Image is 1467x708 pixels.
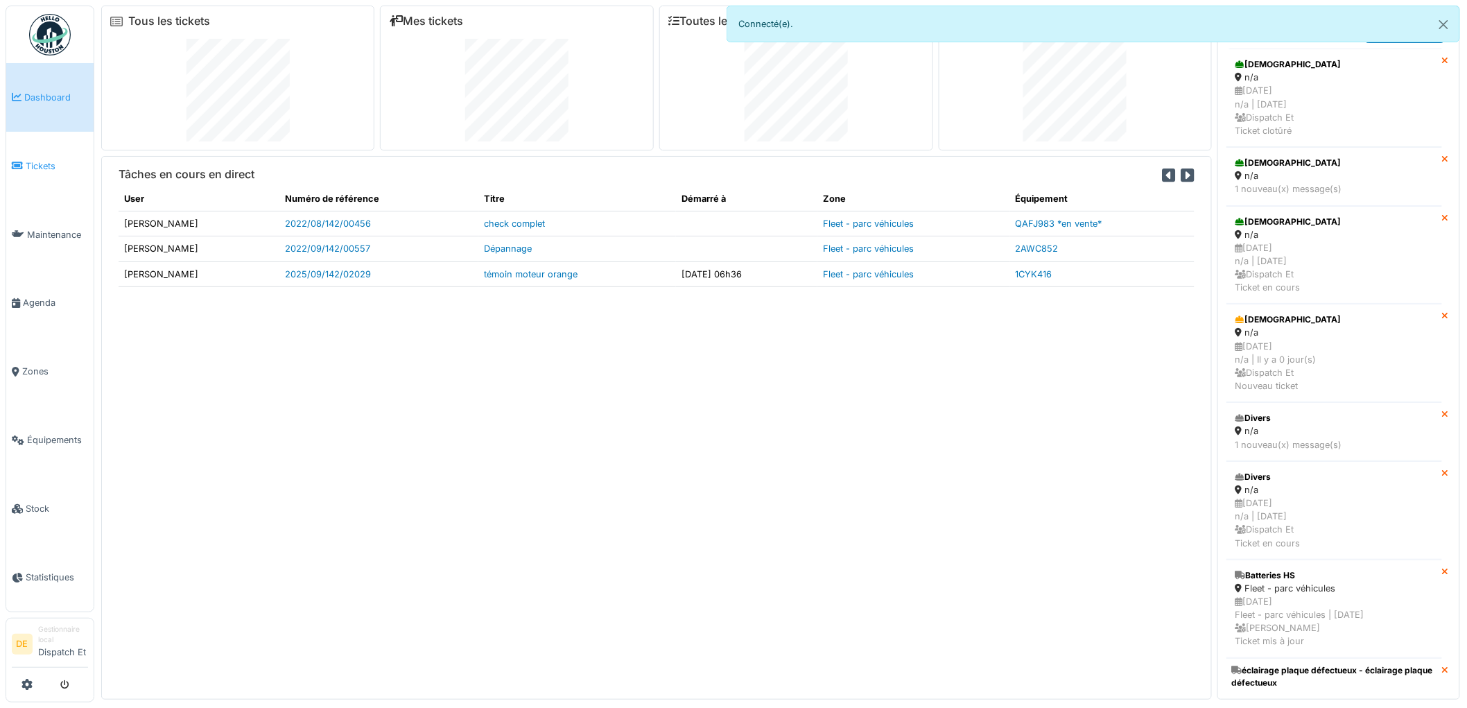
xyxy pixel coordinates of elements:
a: DE Gestionnaire localDispatch Et [12,624,88,668]
a: 2025/09/142/02029 [285,269,371,279]
th: Démarré à [676,187,817,211]
td: [PERSON_NAME] [119,236,279,261]
a: 2AWC852 [1016,243,1059,254]
a: témoin moteur orange [484,269,578,279]
a: Fleet - parc véhicules [823,243,914,254]
a: [DEMOGRAPHIC_DATA] n/a [DATE]n/a | Il y a 0 jour(s) Dispatch EtNouveau ticket [1226,304,1442,402]
span: Tickets [26,159,88,173]
div: [DEMOGRAPHIC_DATA] [1235,58,1433,71]
td: [PERSON_NAME] [119,211,279,236]
div: Connecté(e). [727,6,1460,42]
a: [DEMOGRAPHIC_DATA] n/a 1 nouveau(x) message(s) [1226,147,1442,205]
a: Batteries HS Fleet - parc véhicules [DATE]Fleet - parc véhicules | [DATE] [PERSON_NAME]Ticket mis... [1226,560,1442,658]
div: Divers [1235,412,1433,424]
a: 1CYK416 [1016,269,1052,279]
a: Stock [6,474,94,543]
div: [DATE] n/a | [DATE] Dispatch Et Ticket en cours [1235,241,1433,295]
li: DE [12,634,33,655]
div: n/a [1235,326,1433,339]
span: Zones [22,365,88,378]
th: Équipement [1010,187,1195,211]
a: [DEMOGRAPHIC_DATA] n/a [DATE]n/a | [DATE] Dispatch EtTicket en cours [1226,206,1442,304]
div: 1 nouveau(x) message(s) [1235,438,1433,451]
a: Maintenance [6,200,94,269]
a: Dépannage [484,243,532,254]
span: Stock [26,502,88,515]
a: 2022/09/142/00557 [285,243,370,254]
div: [DEMOGRAPHIC_DATA] [1235,216,1433,228]
li: Dispatch Et [38,624,88,664]
div: n/a [1235,228,1433,241]
div: [DEMOGRAPHIC_DATA] [1235,157,1433,169]
a: Mes tickets [389,15,463,28]
span: translation missing: fr.shared.user [124,193,144,204]
th: Titre [478,187,676,211]
img: Badge_color-CXgf-gQk.svg [29,14,71,55]
div: n/a [1235,483,1433,497]
a: Agenda [6,269,94,338]
div: 1 nouveau(x) message(s) [1235,182,1433,196]
a: Fleet - parc véhicules [823,218,914,229]
span: Équipements [27,433,88,447]
a: Divers n/a 1 nouveau(x) message(s) [1226,402,1442,460]
span: Maintenance [27,228,88,241]
span: Statistiques [26,571,88,584]
div: [DATE] n/a | [DATE] Dispatch Et Ticket en cours [1235,497,1433,550]
div: [DEMOGRAPHIC_DATA] [1235,313,1433,326]
a: Fleet - parc véhicules [823,269,914,279]
div: Batteries HS [1235,569,1433,582]
a: 2022/08/142/00456 [285,218,371,229]
div: Gestionnaire local [38,624,88,646]
a: check complet [484,218,545,229]
button: Close [1428,6,1459,43]
a: Dashboard [6,63,94,132]
a: QAFJ983 *en vente* [1016,218,1102,229]
a: Zones [6,338,94,406]
a: Tous les tickets [128,15,210,28]
div: n/a [1235,424,1433,438]
div: [DATE] n/a | Il y a 0 jour(s) Dispatch Et Nouveau ticket [1235,340,1433,393]
span: Agenda [23,296,88,309]
div: Fleet - parc véhicules [1235,582,1433,595]
h6: Tâches en cours en direct [119,168,254,181]
a: Tickets [6,132,94,200]
div: Divers [1235,471,1433,483]
div: éclairage plaque défectueux - éclairage plaque défectueux [1232,664,1436,689]
th: Numéro de référence [279,187,478,211]
div: n/a [1235,71,1433,84]
div: n/a [1235,169,1433,182]
td: [PERSON_NAME] [119,261,279,286]
a: [DEMOGRAPHIC_DATA] n/a [DATE]n/a | [DATE] Dispatch EtTicket clotûré [1226,49,1442,147]
a: Équipements [6,406,94,474]
td: [DATE] 06h36 [676,261,817,286]
a: Statistiques [6,543,94,612]
div: [DATE] n/a | [DATE] Dispatch Et Ticket clotûré [1235,84,1433,137]
a: Divers n/a [DATE]n/a | [DATE] Dispatch EtTicket en cours [1226,461,1442,560]
span: Dashboard [24,91,88,104]
a: Toutes les tâches [668,15,772,28]
div: [DATE] Fleet - parc véhicules | [DATE] [PERSON_NAME] Ticket mis à jour [1235,595,1433,648]
th: Zone [817,187,1010,211]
